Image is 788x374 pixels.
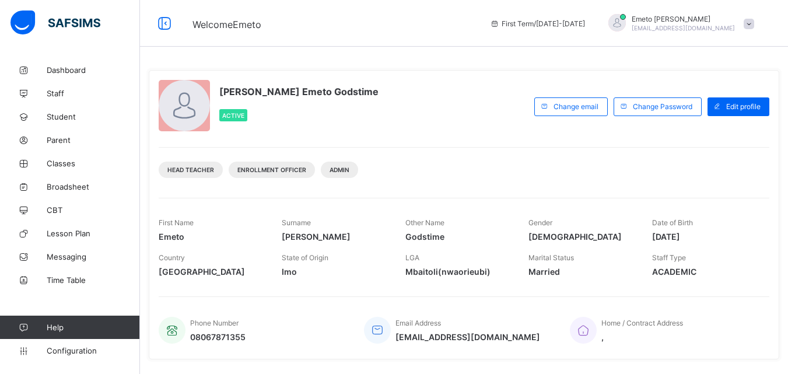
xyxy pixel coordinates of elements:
[190,319,239,327] span: Phone Number
[47,89,140,98] span: Staff
[405,267,511,277] span: Mbaitoli(nwaorieubi)
[726,102,761,111] span: Edit profile
[47,323,139,332] span: Help
[632,15,735,23] span: Emeto [PERSON_NAME]
[601,319,683,327] span: Home / Contract Address
[528,232,634,242] span: [DEMOGRAPHIC_DATA]
[192,19,261,30] span: Welcome Emeto
[597,14,760,33] div: EmetoAusten
[282,232,387,242] span: [PERSON_NAME]
[554,102,598,111] span: Change email
[47,65,140,75] span: Dashboard
[405,218,444,227] span: Other Name
[47,229,140,238] span: Lesson Plan
[330,166,349,173] span: Admin
[10,11,100,35] img: safsims
[395,319,441,327] span: Email Address
[47,275,140,285] span: Time Table
[219,86,379,97] span: [PERSON_NAME] Emeto Godstime
[652,232,758,242] span: [DATE]
[47,112,140,121] span: Student
[528,267,634,277] span: Married
[601,332,683,342] span: ,
[652,253,686,262] span: Staff Type
[282,253,328,262] span: State of Origin
[633,102,692,111] span: Change Password
[47,135,140,145] span: Parent
[222,112,244,119] span: Active
[237,166,306,173] span: Enrollment Officer
[47,205,140,215] span: CBT
[159,267,264,277] span: [GEOGRAPHIC_DATA]
[167,166,214,173] span: Head Teacher
[47,182,140,191] span: Broadsheet
[405,253,419,262] span: LGA
[528,218,552,227] span: Gender
[395,332,540,342] span: [EMAIL_ADDRESS][DOMAIN_NAME]
[528,253,574,262] span: Marital Status
[632,25,735,32] span: [EMAIL_ADDRESS][DOMAIN_NAME]
[47,252,140,261] span: Messaging
[652,267,758,277] span: ACADEMIC
[159,232,264,242] span: Emeto
[159,253,185,262] span: Country
[405,232,511,242] span: Godstime
[490,19,585,28] span: session/term information
[47,346,139,355] span: Configuration
[47,159,140,168] span: Classes
[190,332,246,342] span: 08067871355
[652,218,693,227] span: Date of Birth
[282,267,387,277] span: Imo
[159,218,194,227] span: First Name
[282,218,311,227] span: Surname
